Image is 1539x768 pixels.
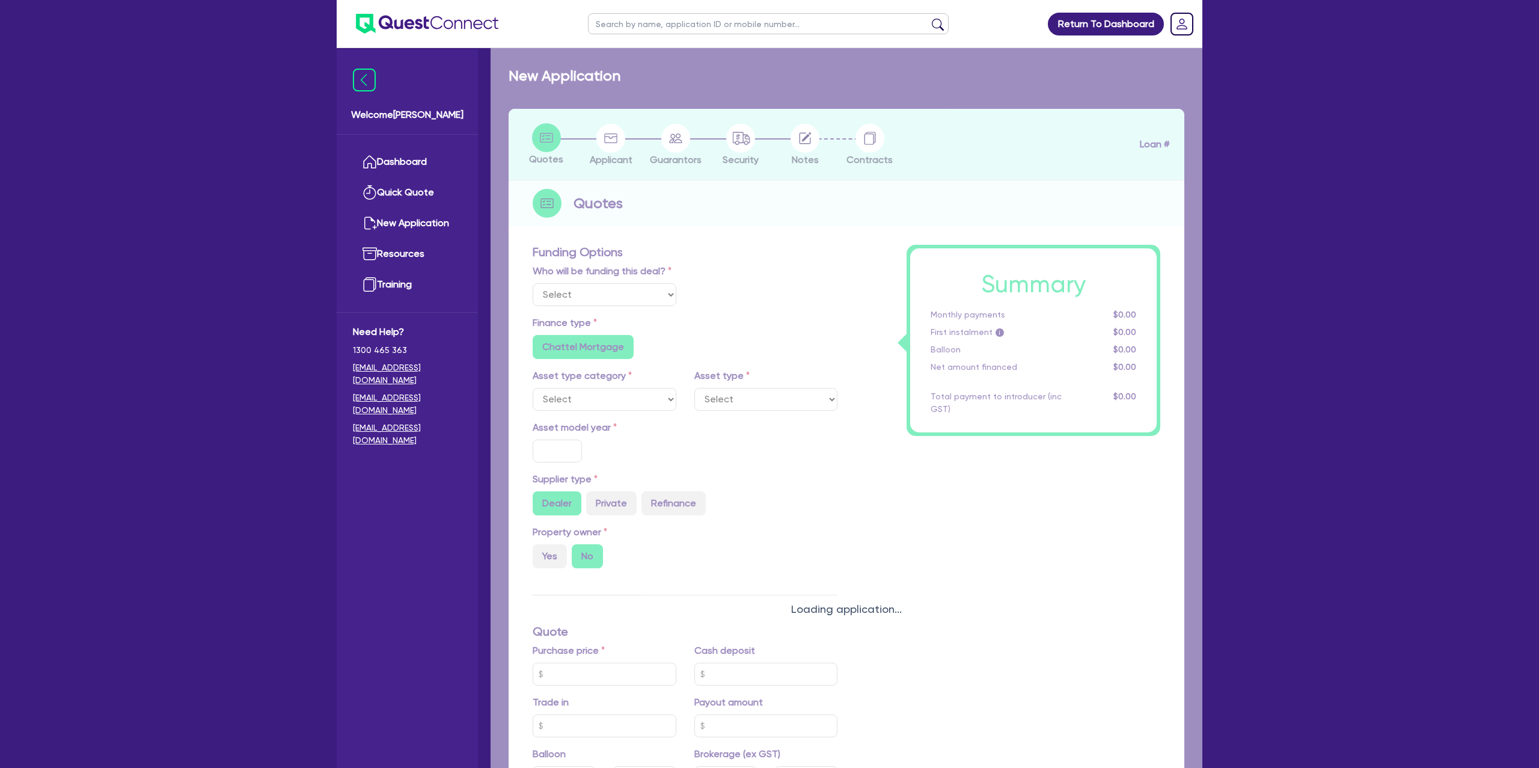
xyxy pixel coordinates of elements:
a: [EMAIL_ADDRESS][DOMAIN_NAME] [353,422,462,447]
a: [EMAIL_ADDRESS][DOMAIN_NAME] [353,392,462,417]
span: Welcome [PERSON_NAME] [351,108,464,122]
a: Training [353,269,462,300]
img: new-application [363,216,377,230]
img: quick-quote [363,185,377,200]
span: 1300 465 363 [353,344,462,357]
div: Loading application... [491,601,1202,617]
input: Search by name, application ID or mobile number... [588,13,949,34]
a: Quick Quote [353,177,462,208]
img: quest-connect-logo-blue [356,14,498,34]
img: training [363,277,377,292]
a: New Application [353,208,462,239]
a: [EMAIL_ADDRESS][DOMAIN_NAME] [353,361,462,387]
a: Return To Dashboard [1048,13,1164,35]
img: icon-menu-close [353,69,376,91]
a: Resources [353,239,462,269]
a: Dropdown toggle [1166,8,1198,40]
span: Need Help? [353,325,462,339]
a: Dashboard [353,147,462,177]
img: resources [363,247,377,261]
